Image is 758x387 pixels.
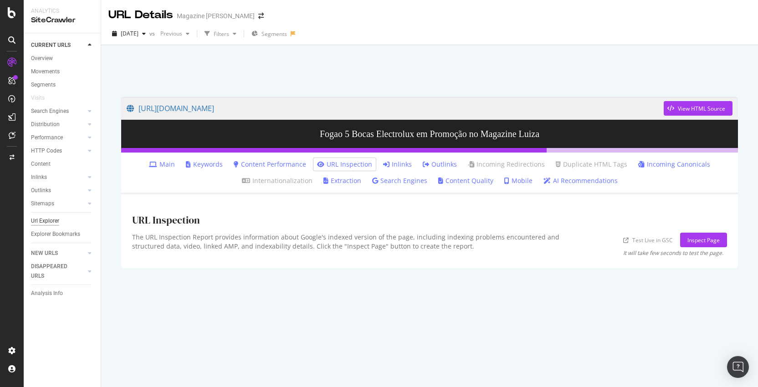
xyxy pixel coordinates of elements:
a: Distribution [31,120,85,129]
span: Previous [157,30,182,37]
a: Segments [31,80,94,90]
a: Outlinks [31,186,85,195]
a: HTTP Codes [31,146,85,156]
div: Explorer Bookmarks [31,229,80,239]
a: Keywords [186,160,223,169]
a: [URL][DOMAIN_NAME] [127,97,664,120]
button: Segments [248,26,291,41]
a: Search Engines [372,176,427,185]
a: Test Live in GSC [623,235,673,245]
div: URL Details [108,7,173,23]
div: CURRENT URLS [31,41,71,50]
a: Duplicate HTML Tags [556,160,627,169]
a: Explorer Bookmarks [31,229,94,239]
div: Segments [31,80,56,90]
a: Visits [31,93,54,103]
a: Content Quality [438,176,493,185]
a: Search Engines [31,107,85,116]
div: Inspect Page [687,236,720,244]
div: Search Engines [31,107,69,116]
button: Filters [201,26,240,41]
a: Extraction [323,176,361,185]
div: SiteCrawler [31,15,93,25]
div: Visits [31,93,45,103]
a: Content [31,159,94,169]
div: DISAPPEARED URLS [31,262,77,281]
button: Inspect Page [680,233,727,247]
div: Open Intercom Messenger [727,356,749,378]
a: CURRENT URLS [31,41,85,50]
div: Magazine [PERSON_NAME] [177,11,255,20]
a: Overview [31,54,94,63]
a: Url Explorer [31,216,94,226]
a: Content Performance [234,160,306,169]
div: View HTML Source [678,105,725,112]
a: Sitemaps [31,199,85,209]
a: Outlinks [423,160,457,169]
div: Analytics [31,7,93,15]
a: Main [149,160,175,169]
a: URL Inspection [317,160,372,169]
a: Incoming Redirections [468,160,545,169]
span: vs [149,30,157,37]
button: Previous [157,26,193,41]
a: Incoming Canonicals [638,160,710,169]
button: View HTML Source [664,101,732,116]
div: NEW URLS [31,249,58,258]
a: AI Recommendations [543,176,618,185]
div: Movements [31,67,60,76]
a: Inlinks [31,173,85,182]
div: Filters [214,30,229,38]
span: Segments [261,30,287,38]
div: Content [31,159,51,169]
a: DISAPPEARED URLS [31,262,85,281]
div: The URL Inspection Report provides information about Google's indexed version of the page, includ... [132,233,590,257]
div: arrow-right-arrow-left [258,13,264,19]
h1: URL Inspection [132,214,200,225]
div: Overview [31,54,53,63]
div: Distribution [31,120,60,129]
div: Analysis Info [31,289,63,298]
a: Analysis Info [31,289,94,298]
div: Outlinks [31,186,51,195]
div: Sitemaps [31,199,54,209]
button: [DATE] [108,26,149,41]
div: It will take few seconds to test the page. [623,249,723,257]
a: NEW URLS [31,249,85,258]
a: Performance [31,133,85,143]
a: Mobile [504,176,533,185]
h3: Fogao 5 Bocas Electrolux em Promoção no Magazine Luiza [121,120,738,148]
span: 2025 Jul. 5th [121,30,138,37]
div: HTTP Codes [31,146,62,156]
a: Movements [31,67,94,76]
div: Inlinks [31,173,47,182]
a: Internationalization [242,176,312,185]
div: Performance [31,133,63,143]
div: Url Explorer [31,216,59,226]
a: Inlinks [383,160,412,169]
